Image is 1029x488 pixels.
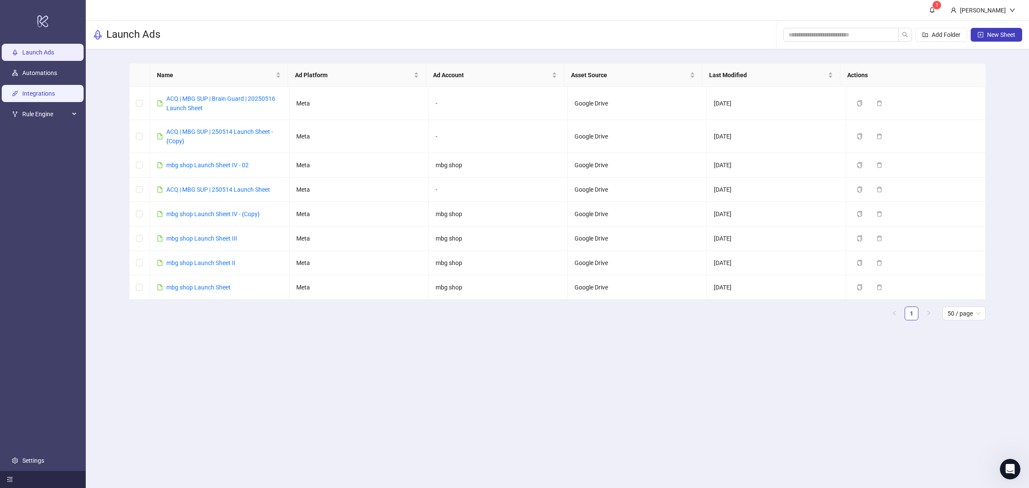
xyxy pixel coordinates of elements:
[429,251,568,275] td: mbg shop
[707,202,846,226] td: [DATE]
[157,133,163,139] span: file
[166,211,260,217] a: mbg shop Launch Sheet IV - {Copy}
[568,251,707,275] td: Google Drive
[876,133,882,139] span: delete
[840,63,978,87] th: Actions
[426,63,564,87] th: Ad Account
[926,310,931,316] span: right
[857,211,863,217] span: copy
[17,61,154,75] p: Hi Tien 👋
[166,235,237,242] a: mbg shop Launch Sheet III
[1009,7,1015,13] span: down
[876,235,882,241] span: delete
[429,153,568,178] td: mbg shop
[289,251,429,275] td: Meta
[157,284,163,290] span: file
[429,202,568,226] td: mbg shop
[707,251,846,275] td: [DATE]
[568,120,707,153] td: Google Drive
[12,111,18,117] span: fork
[709,70,826,80] span: Last Modified
[857,187,863,193] span: copy
[7,476,13,482] span: menu-fold
[150,63,288,87] th: Name
[166,259,235,266] a: mbg shop Launch Sheet II
[288,63,426,87] th: Ad Platform
[106,28,160,42] h3: Launch Ads
[892,310,897,316] span: left
[707,226,846,251] td: [DATE]
[12,105,159,120] a: Request a feature
[289,226,429,251] td: Meta
[876,100,882,106] span: delete
[707,120,846,153] td: [DATE]
[18,168,144,177] div: Report a Bug
[18,108,144,117] div: Request a feature
[157,100,163,106] span: file
[571,70,688,80] span: Asset Source
[433,70,550,80] span: Ad Account
[905,307,918,320] a: 1
[915,28,967,42] button: Add Folder
[922,32,928,38] span: folder-add
[857,162,863,168] span: copy
[932,31,960,38] span: Add Folder
[857,100,863,106] span: copy
[22,69,57,76] a: Automations
[22,90,55,97] a: Integrations
[876,187,882,193] span: delete
[166,128,273,145] a: ACQ | MBG SUP | 250514 Launch Sheet - {Copy}
[429,226,568,251] td: mbg shop
[429,178,568,202] td: -
[568,275,707,300] td: Google Drive
[707,178,846,202] td: [DATE]
[86,268,171,302] button: Messages
[12,164,159,180] div: Report a Bug
[568,202,707,226] td: Google Drive
[157,70,274,80] span: Name
[157,211,163,217] span: file
[957,6,1009,15] div: [PERSON_NAME]
[166,162,249,169] a: mbg shop Launch Sheet IV - 02
[429,120,568,153] td: -
[902,32,908,38] span: search
[295,70,412,80] span: Ad Platform
[707,275,846,300] td: [DATE]
[857,260,863,266] span: copy
[1000,459,1020,479] iframe: Intercom live chat
[12,120,159,136] a: Documentation
[876,211,882,217] span: delete
[568,153,707,178] td: Google Drive
[857,133,863,139] span: copy
[922,307,936,320] li: Next Page
[922,307,936,320] button: right
[22,49,54,56] a: Launch Ads
[18,152,154,161] div: Create a ticket
[876,162,882,168] span: delete
[18,124,144,133] div: Documentation
[857,235,863,241] span: copy
[948,307,981,320] span: 50 / page
[33,289,52,295] span: Home
[971,28,1022,42] button: New Sheet
[568,87,707,120] td: Google Drive
[166,186,270,193] a: ACQ | MBG SUP | 250514 Launch Sheet
[951,7,957,13] span: user
[929,7,935,13] span: bell
[114,289,144,295] span: Messages
[888,307,901,320] li: Previous Page
[564,63,702,87] th: Asset Source
[157,162,163,168] span: file
[289,275,429,300] td: Meta
[568,178,707,202] td: Google Drive
[429,275,568,300] td: mbg shop
[289,202,429,226] td: Meta
[22,457,44,464] a: Settings
[157,260,163,266] span: file
[942,307,986,320] div: Page Size
[707,153,846,178] td: [DATE]
[888,307,901,320] button: left
[857,284,863,290] span: copy
[166,95,275,111] a: ACQ | MBG SUP | Brain Guard | 20250516 Launch Sheet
